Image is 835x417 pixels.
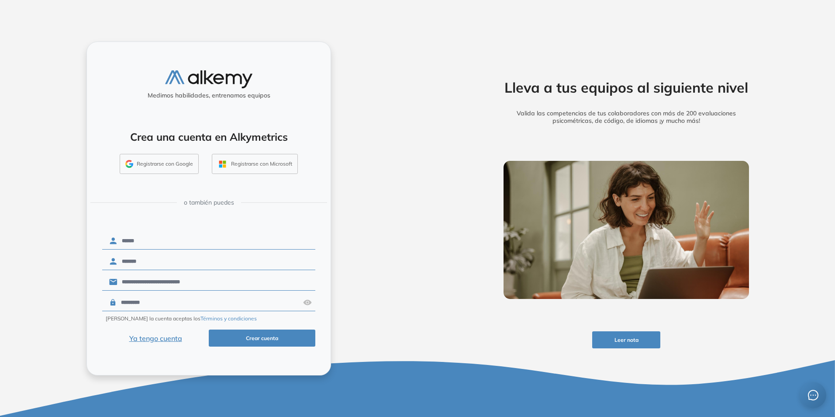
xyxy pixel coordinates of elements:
[808,390,818,400] span: message
[125,160,133,168] img: GMAIL_ICON
[212,154,298,174] button: Registrarse con Microsoft
[217,159,228,169] img: OUTLOOK_ICON
[106,315,257,323] span: [PERSON_NAME] la cuenta aceptas los
[90,92,327,99] h5: Medimos habilidades, entrenamos equipos
[490,110,763,125] h5: Valida las competencias de tus colaboradores con más de 200 evaluaciones psicométricas, de código...
[200,315,257,323] button: Términos y condiciones
[165,70,252,88] img: logo-alkemy
[102,330,209,347] button: Ya tengo cuenta
[209,330,315,347] button: Crear cuenta
[592,331,660,348] button: Leer nota
[490,79,763,96] h2: Lleva a tus equipos al siguiente nivel
[184,198,234,207] span: o también puedes
[120,154,199,174] button: Registrarse con Google
[504,161,749,299] img: img-more-info
[98,131,319,143] h4: Crea una cuenta en Alkymetrics
[303,294,312,311] img: asd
